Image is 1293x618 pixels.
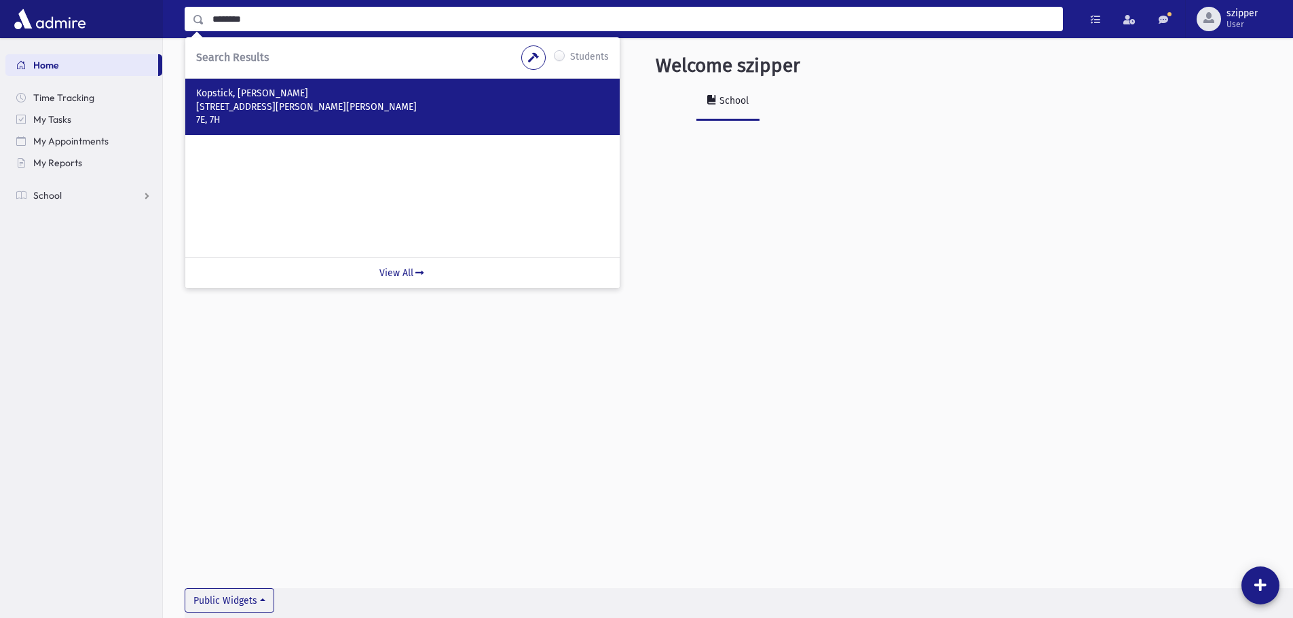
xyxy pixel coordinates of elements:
[196,51,269,64] span: Search Results
[196,100,609,114] p: [STREET_ADDRESS][PERSON_NAME][PERSON_NAME]
[33,135,109,147] span: My Appointments
[185,588,274,613] button: Public Widgets
[33,189,62,201] span: School
[5,109,162,130] a: My Tasks
[717,95,749,107] div: School
[5,130,162,152] a: My Appointments
[1226,8,1258,19] span: szipper
[5,152,162,174] a: My Reports
[5,87,162,109] a: Time Tracking
[196,87,609,100] p: Kopstick, [PERSON_NAME]
[570,50,609,66] label: Students
[196,113,609,127] p: 7E, 7H
[33,59,59,71] span: Home
[5,54,158,76] a: Home
[204,7,1062,31] input: Search
[5,185,162,206] a: School
[696,83,760,121] a: School
[185,257,620,288] a: View All
[1226,19,1258,30] span: User
[33,157,82,169] span: My Reports
[11,5,89,33] img: AdmirePro
[33,113,71,125] span: My Tasks
[33,92,94,104] span: Time Tracking
[196,87,609,127] a: Kopstick, [PERSON_NAME] [STREET_ADDRESS][PERSON_NAME][PERSON_NAME] 7E, 7H
[656,54,800,77] h3: Welcome szipper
